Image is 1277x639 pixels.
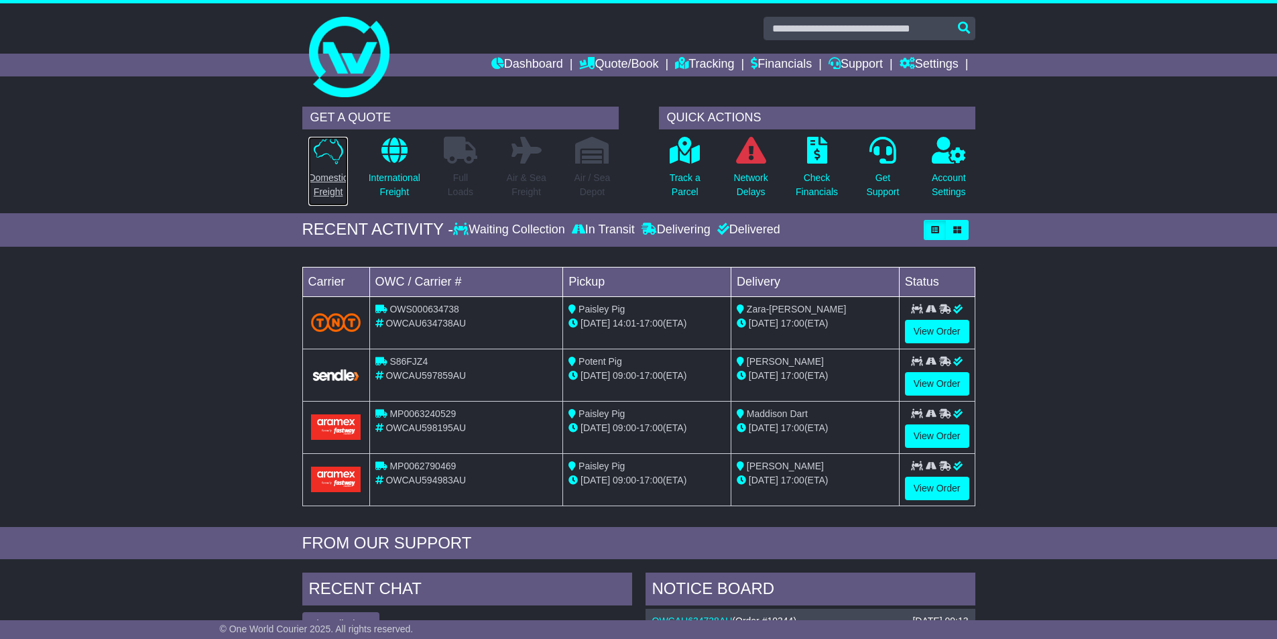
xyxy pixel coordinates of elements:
[453,223,568,237] div: Waiting Collection
[385,370,466,381] span: OWCAU597859AU
[568,223,638,237] div: In Transit
[737,369,894,383] div: (ETA)
[507,171,546,199] p: Air & Sea Freight
[866,171,899,199] p: Get Support
[369,171,420,199] p: International Freight
[640,422,663,433] span: 17:00
[747,356,824,367] span: [PERSON_NAME]
[905,424,969,448] a: View Order
[781,370,804,381] span: 17:00
[308,136,348,207] a: DomesticFreight
[613,370,636,381] span: 09:00
[751,54,812,76] a: Financials
[749,318,778,329] span: [DATE]
[675,54,734,76] a: Tracking
[781,422,804,433] span: 17:00
[714,223,780,237] div: Delivered
[385,475,466,485] span: OWCAU594983AU
[731,267,899,296] td: Delivery
[749,475,778,485] span: [DATE]
[568,421,725,435] div: - (ETA)
[568,316,725,331] div: - (ETA)
[389,304,459,314] span: OWS000634738
[646,573,975,609] div: NOTICE BOARD
[302,612,379,636] button: View All Chats
[899,267,975,296] td: Status
[733,136,768,207] a: NetworkDelays
[389,356,428,367] span: S86FJZ4
[749,422,778,433] span: [DATE]
[640,370,663,381] span: 17:00
[796,171,838,199] p: Check Financials
[368,136,421,207] a: InternationalFreight
[581,370,610,381] span: [DATE]
[389,408,456,419] span: MP0063240529
[747,304,847,314] span: Zara-[PERSON_NAME]
[737,316,894,331] div: (ETA)
[579,356,622,367] span: Potent Pig
[385,422,466,433] span: OWCAU598195AU
[444,171,477,199] p: Full Loads
[579,408,625,419] span: Paisley Pig
[829,54,883,76] a: Support
[900,54,959,76] a: Settings
[311,313,361,331] img: TNT_Domestic.png
[747,408,808,419] span: Maddison Dart
[302,534,975,553] div: FROM OUR SUPPORT
[733,171,768,199] p: Network Delays
[579,304,625,314] span: Paisley Pig
[669,136,701,207] a: Track aParcel
[638,223,714,237] div: Delivering
[308,171,347,199] p: Domestic Freight
[389,461,456,471] span: MP0062790469
[640,475,663,485] span: 17:00
[220,624,414,634] span: © One World Courier 2025. All rights reserved.
[670,171,701,199] p: Track a Parcel
[581,422,610,433] span: [DATE]
[302,573,632,609] div: RECENT CHAT
[613,422,636,433] span: 09:00
[795,136,839,207] a: CheckFinancials
[385,318,466,329] span: OWCAU634738AU
[931,136,967,207] a: AccountSettings
[568,369,725,383] div: - (ETA)
[311,467,361,491] img: Aramex.png
[302,220,454,239] div: RECENT ACTIVITY -
[781,318,804,329] span: 17:00
[579,54,658,76] a: Quote/Book
[737,473,894,487] div: (ETA)
[640,318,663,329] span: 17:00
[581,318,610,329] span: [DATE]
[932,171,966,199] p: Account Settings
[652,616,733,626] a: OWCAU634738AU
[905,477,969,500] a: View Order
[737,421,894,435] div: (ETA)
[311,368,361,382] img: GetCarrierServiceLogo
[491,54,563,76] a: Dashboard
[747,461,824,471] span: [PERSON_NAME]
[912,616,968,627] div: [DATE] 09:13
[781,475,804,485] span: 17:00
[905,372,969,396] a: View Order
[579,461,625,471] span: Paisley Pig
[302,107,619,129] div: GET A QUOTE
[563,267,731,296] td: Pickup
[613,475,636,485] span: 09:00
[905,320,969,343] a: View Order
[302,267,369,296] td: Carrier
[735,616,793,626] span: Order #10344
[865,136,900,207] a: GetSupport
[568,473,725,487] div: - (ETA)
[581,475,610,485] span: [DATE]
[311,414,361,439] img: Aramex.png
[659,107,975,129] div: QUICK ACTIONS
[613,318,636,329] span: 14:01
[652,616,969,627] div: ( )
[369,267,563,296] td: OWC / Carrier #
[749,370,778,381] span: [DATE]
[574,171,611,199] p: Air / Sea Depot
